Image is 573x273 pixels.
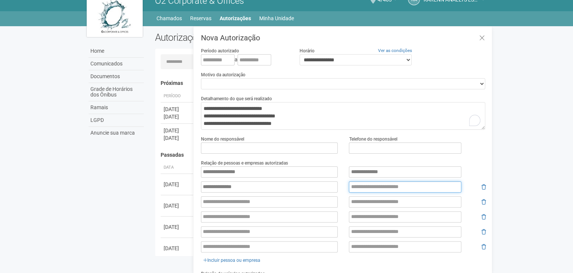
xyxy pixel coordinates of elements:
div: [DATE] [164,181,191,188]
h4: Próximas [161,80,481,86]
div: [DATE] [164,113,191,120]
a: Minha Unidade [259,13,294,24]
a: Chamados [157,13,182,24]
a: Incluir pessoa ou empresa [201,256,263,264]
i: Remover [481,184,486,190]
textarea: To enrich screen reader interactions, please activate Accessibility in Grammarly extension settings [201,102,485,130]
a: Ramais [89,101,144,114]
div: [DATE] [164,202,191,209]
i: Remover [481,244,486,249]
a: Autorizações [220,13,251,24]
div: [DATE] [164,245,191,252]
i: Remover [481,214,486,220]
label: Motivo da autorização [201,71,245,78]
a: Documentos [89,70,144,83]
a: LGPD [89,114,144,127]
a: Anuncie sua marca [89,127,144,139]
h3: Nova Autorização [201,34,486,42]
div: [DATE] [164,134,191,142]
a: Comunicados [89,58,144,70]
th: Data [161,162,194,174]
div: [DATE] [164,223,191,231]
label: Relação de pessoas e empresas autorizadas [201,160,288,166]
label: Nome do responsável [201,136,244,142]
label: Horário [300,47,315,54]
i: Remover [481,229,486,234]
label: Detalhamento do que será realizado [201,95,272,102]
a: Ver as condições [378,48,412,53]
label: Período autorizado [201,47,239,54]
div: a [201,54,288,65]
h4: Passadas [161,152,481,158]
a: Home [89,45,144,58]
a: Grade de Horários dos Ônibus [89,83,144,101]
h2: Autorizações [155,32,315,43]
a: Reservas [190,13,211,24]
i: Remover [481,199,486,205]
th: Período [161,90,194,102]
div: [DATE] [164,105,191,113]
label: Telefone do responsável [349,136,397,142]
div: [DATE] [164,127,191,134]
